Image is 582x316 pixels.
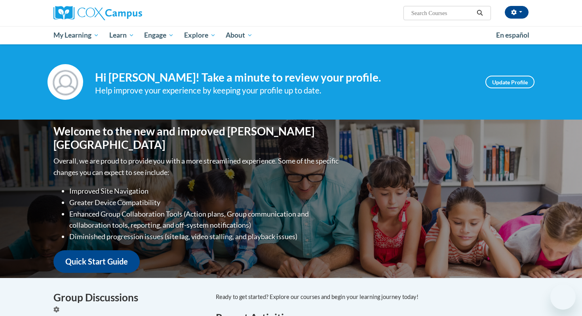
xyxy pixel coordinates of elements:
[48,64,83,100] img: Profile Image
[139,26,179,44] a: Engage
[69,231,340,242] li: Diminished progression issues (site lag, video stalling, and playback issues)
[53,250,140,273] a: Quick Start Guide
[485,76,534,88] a: Update Profile
[184,30,216,40] span: Explore
[411,8,474,18] input: Search Courses
[221,26,258,44] a: About
[53,30,99,40] span: My Learning
[42,26,540,44] div: Main menu
[53,6,204,20] a: Cox Campus
[53,6,142,20] img: Cox Campus
[104,26,139,44] a: Learn
[69,208,340,231] li: Enhanced Group Collaboration Tools (Action plans, Group communication and collaboration tools, re...
[95,84,474,97] div: Help improve your experience by keeping your profile up to date.
[491,27,534,44] a: En español
[179,26,221,44] a: Explore
[53,125,340,151] h1: Welcome to the new and improved [PERSON_NAME][GEOGRAPHIC_DATA]
[144,30,174,40] span: Engage
[496,31,529,39] span: En español
[53,290,204,305] h4: Group Discussions
[95,71,474,84] h4: Hi [PERSON_NAME]! Take a minute to review your profile.
[109,30,134,40] span: Learn
[48,26,104,44] a: My Learning
[474,8,486,18] button: Search
[69,197,340,208] li: Greater Device Compatibility
[69,185,340,197] li: Improved Site Navigation
[53,155,340,178] p: Overall, we are proud to provide you with a more streamlined experience. Some of the specific cha...
[550,284,576,310] iframe: Button to launch messaging window
[505,6,529,19] button: Account Settings
[226,30,253,40] span: About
